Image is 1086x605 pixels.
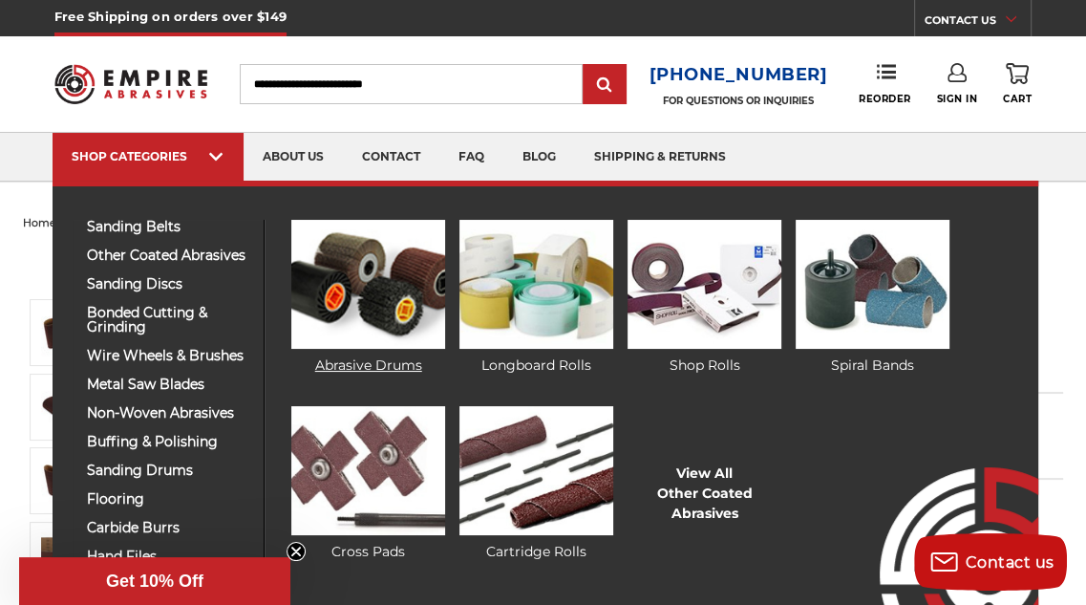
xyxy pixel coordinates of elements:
[291,220,445,376] a: Abrasive Drums
[628,220,781,349] img: Shop Rolls
[72,149,224,163] div: SHOP CATEGORIES
[796,220,949,349] img: Spiral Bands
[459,220,613,376] a: Longboard Rolls
[291,406,445,535] img: Cross Pads
[936,93,977,105] span: Sign In
[87,521,249,535] span: carbide burrs
[244,133,343,182] a: about us
[41,457,89,505] img: 8" x 19" Drum Sander Belt
[914,533,1067,591] button: Contact us
[343,133,439,182] a: contact
[859,63,911,104] a: Reorder
[19,557,290,605] div: Get 10% OffClose teaser
[966,553,1054,572] span: Contact us
[87,550,249,564] span: hand files
[291,220,445,349] img: Abrasive Drums
[41,309,89,357] img: aluminum oxide 8x19 sanding belt
[287,542,306,561] button: Close teaser
[291,406,445,562] a: Cross Pads
[87,277,249,292] span: sanding discs
[649,61,828,89] a: [PHONE_NUMBER]
[87,248,249,263] span: other coated abrasives
[41,383,89,431] img: ez8 drum sander belt
[87,492,249,507] span: flooring
[925,10,1031,36] a: CONTACT US
[41,531,89,579] img: 8" x 19" Aluminum Oxide Sanding Belt
[106,572,203,591] span: Get 10% Off
[1003,93,1032,105] span: Cart
[459,406,613,535] img: Cartridge Rolls
[1003,63,1032,105] a: Cart
[439,133,503,182] a: faq
[54,54,207,115] img: Empire Abrasives
[87,464,249,478] span: sanding drums
[628,464,781,524] a: View AllOther Coated Abrasives
[87,378,249,392] span: metal saw blades
[796,220,949,376] a: Spiral Bands
[23,216,56,229] a: home
[859,93,911,105] span: Reorder
[459,220,613,349] img: Longboard Rolls
[503,133,575,182] a: blog
[87,349,249,363] span: wire wheels & brushes
[628,220,781,376] a: Shop Rolls
[87,220,249,234] span: sanding belts
[87,306,249,335] span: bonded cutting & grinding
[87,435,249,449] span: buffing & polishing
[649,95,828,107] p: FOR QUESTIONS OR INQUIRIES
[459,406,613,562] a: Cartridge Rolls
[87,406,249,421] span: non-woven abrasives
[586,66,624,104] input: Submit
[575,133,745,182] a: shipping & returns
